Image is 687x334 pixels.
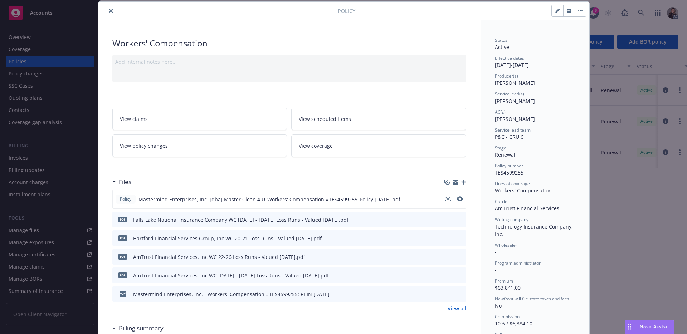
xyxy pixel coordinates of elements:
[495,55,524,61] span: Effective dates
[495,223,574,237] span: Technology Insurance Company, Inc.
[495,55,575,69] div: [DATE] - [DATE]
[133,235,322,242] div: Hartford Financial Services Group, Inc WC 20-21 Loss Runs - Valued [DATE].pdf
[495,266,497,273] span: -
[495,163,523,169] span: Policy number
[457,196,463,203] button: preview file
[112,134,287,157] a: View policy changes
[448,305,466,312] a: View all
[495,284,521,291] span: $63,841.00
[291,108,466,130] a: View scheduled items
[457,196,463,201] button: preview file
[119,324,164,333] h3: Billing summary
[495,169,523,176] span: TES4599255
[495,127,531,133] span: Service lead team
[299,115,351,123] span: View scheduled items
[133,272,329,279] div: AmTrust Financial Services, Inc WC [DATE] - [DATE] Loss Runs - Valued [DATE].pdf
[120,115,148,123] span: View claims
[112,37,466,49] div: Workers' Compensation
[118,254,127,259] span: pdf
[457,216,463,224] button: preview file
[495,91,524,97] span: Service lead(s)
[495,37,507,43] span: Status
[291,134,466,157] a: View coverage
[640,324,668,330] span: Nova Assist
[112,177,131,187] div: Files
[457,290,463,298] button: preview file
[115,58,463,65] div: Add internal notes here...
[118,272,127,278] span: pdf
[445,290,451,298] button: download file
[495,205,559,212] span: AmTrust Financial Services
[120,142,168,149] span: View policy changes
[457,272,463,279] button: preview file
[495,216,528,222] span: Writing company
[495,151,515,158] span: Renewal
[495,260,541,266] span: Program administrator
[495,44,509,50] span: Active
[625,320,634,334] div: Drag to move
[495,181,530,187] span: Lines of coverage
[495,79,535,86] span: [PERSON_NAME]
[495,320,532,327] span: 10% / $6,384.10
[495,242,517,248] span: Wholesaler
[118,235,127,241] span: pdf
[495,302,502,309] span: No
[495,187,552,194] span: Workers' Compensation
[495,278,513,284] span: Premium
[495,198,509,205] span: Carrier
[112,108,287,130] a: View claims
[107,6,115,15] button: close
[625,320,674,334] button: Nova Assist
[495,249,497,255] span: -
[445,196,451,203] button: download file
[457,253,463,261] button: preview file
[133,253,305,261] div: AmTrust Financial Services, Inc WC 22-26 Loss Runs - Valued [DATE].pdf
[495,98,535,104] span: [PERSON_NAME]
[133,216,349,224] div: Falls Lake National Insurance Company WC [DATE] - [DATE] Loss Runs - Valued [DATE].pdf
[445,216,451,224] button: download file
[112,324,164,333] div: Billing summary
[445,253,451,261] button: download file
[119,177,131,187] h3: Files
[457,235,463,242] button: preview file
[495,314,520,320] span: Commission
[495,133,523,140] span: P&C - CRU 6
[338,7,355,15] span: Policy
[138,196,400,203] span: Mastermind Enterprises, Inc. [dba] Master Clean 4 U_Workers' Compensation #TES4599255_Policy [DAT...
[495,109,506,115] span: AC(s)
[299,142,333,149] span: View coverage
[118,217,127,222] span: pdf
[118,196,133,202] span: Policy
[495,116,535,122] span: [PERSON_NAME]
[495,296,569,302] span: Newfront will file state taxes and fees
[495,145,506,151] span: Stage
[445,272,451,279] button: download file
[133,290,330,298] div: Mastermind Enterprises, Inc. - Workers' Compensation #TES4599255: REIN [DATE]
[495,73,518,79] span: Producer(s)
[445,196,451,201] button: download file
[445,235,451,242] button: download file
